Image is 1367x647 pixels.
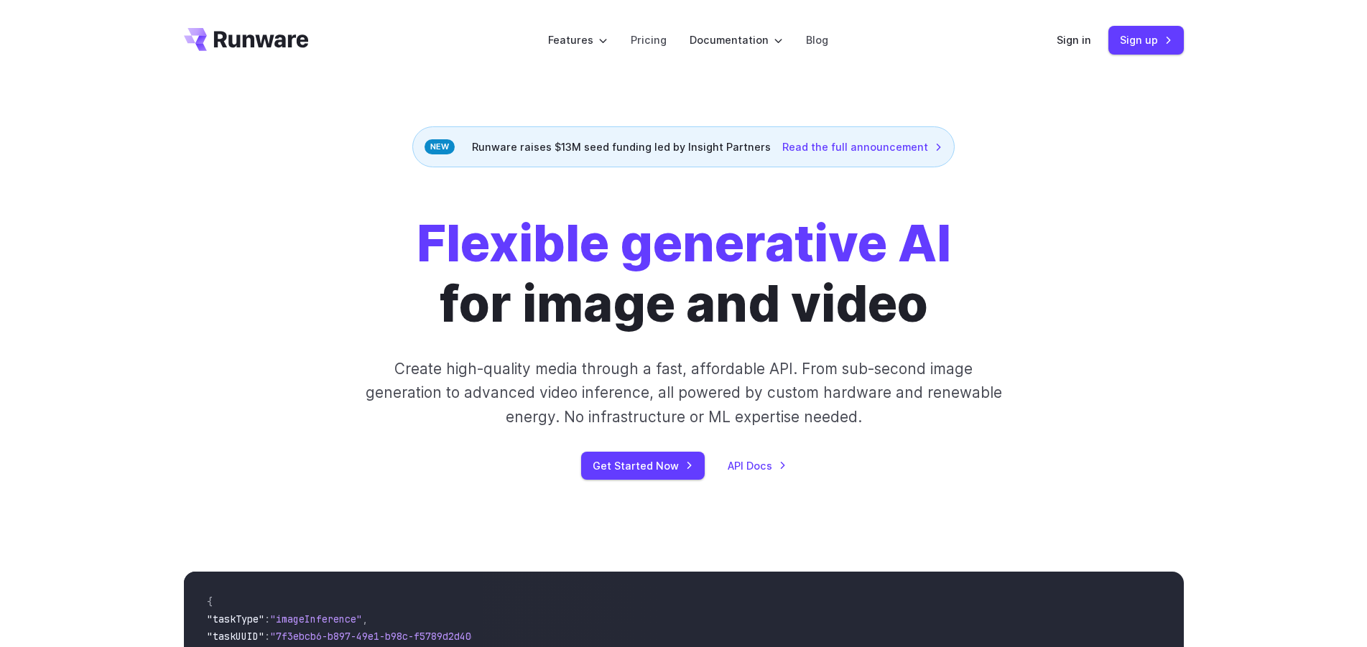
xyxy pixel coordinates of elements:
div: Runware raises $13M seed funding led by Insight Partners [412,126,955,167]
a: Go to / [184,28,309,51]
a: Get Started Now [581,452,705,480]
p: Create high-quality media through a fast, affordable API. From sub-second image generation to adv... [363,357,1004,429]
a: Pricing [631,32,667,48]
a: Sign up [1108,26,1184,54]
span: , [362,613,368,625]
span: : [264,613,270,625]
a: Read the full announcement [782,139,942,155]
span: "taskUUID" [207,630,264,643]
h1: for image and video [417,213,951,334]
a: Sign in [1057,32,1091,48]
label: Documentation [690,32,783,48]
a: API Docs [728,457,787,474]
span: "taskType" [207,613,264,625]
a: Blog [806,32,828,48]
span: : [264,630,270,643]
span: "imageInference" [270,613,362,625]
strong: Flexible generative AI [417,213,951,274]
label: Features [548,32,608,48]
span: "7f3ebcb6-b897-49e1-b98c-f5789d2d40d7" [270,630,488,643]
span: { [207,595,213,608]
